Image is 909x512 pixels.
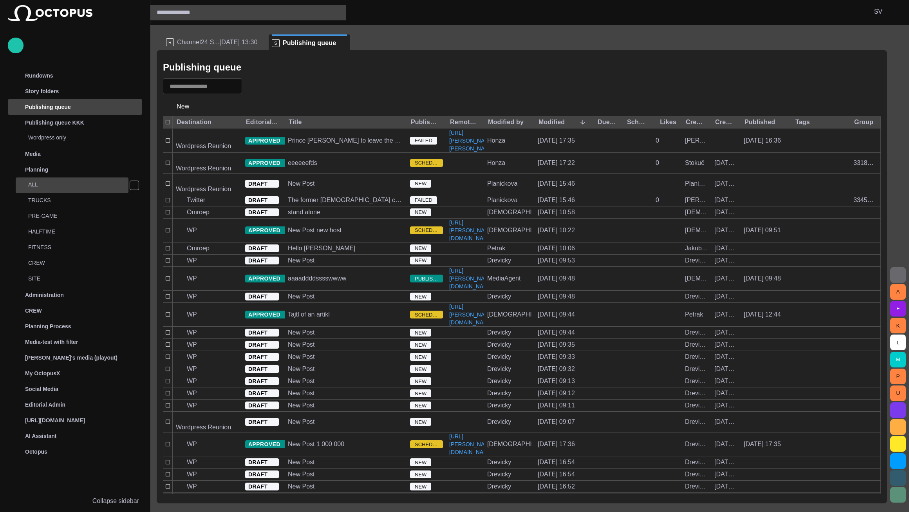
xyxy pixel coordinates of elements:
[539,118,576,126] div: Modified
[685,389,708,398] div: Drevicky
[714,440,737,449] div: 10/10 16:56
[25,166,48,174] p: Planning
[187,195,205,205] p: Twitter
[25,416,85,424] p: [URL][DOMAIN_NAME]
[487,482,511,491] div: Drevicky
[538,226,575,235] div: 13/10 10:22
[245,293,279,300] button: DRAFT
[187,208,210,217] p: Omroep
[685,401,708,410] div: Drevicky
[187,352,197,362] p: WP
[187,364,197,374] p: WP
[8,99,142,115] div: Publishing queue
[288,401,314,410] div: New Post
[410,180,431,188] span: NEW
[288,482,314,491] div: New Post
[92,496,139,506] p: Collapse sidebar
[446,432,497,456] a: [URL][PERSON_NAME][DOMAIN_NAME]
[410,365,431,373] span: NEW
[577,117,588,128] button: Sort
[245,377,279,385] button: DRAFT
[8,68,142,460] ul: main menu
[25,369,60,377] p: My OctopusX
[685,470,708,479] div: Drevicky
[538,256,575,265] div: 13/10 09:53
[538,179,575,188] div: 13/10 15:46
[538,365,575,373] div: 13/10 09:32
[890,352,906,367] button: M
[714,328,737,337] div: 13/10 09:44
[245,389,279,397] button: DRAFT
[656,196,659,204] div: 0
[685,208,708,217] div: Vedra
[288,208,320,217] div: stand alone
[685,159,704,167] div: Stokuč
[714,179,737,188] div: 13/10 15:46
[410,137,437,145] span: FAILED
[890,301,906,317] button: F
[538,482,575,491] div: 10/10 16:52
[538,244,575,253] div: 13/10 10:06
[890,385,906,401] button: U
[245,275,291,282] button: APPROVED
[163,100,203,114] button: New
[410,459,431,467] span: NEW
[245,440,291,448] button: APPROVED
[714,244,737,253] div: 01/10 14:40
[8,334,142,350] div: Media-test with filter
[245,208,279,216] button: DRAFT
[28,212,142,220] p: PRE-GAME
[187,340,197,349] p: WP
[245,483,279,490] button: DRAFT
[410,275,443,283] span: PUBLISHED
[487,328,511,337] div: Drevicky
[714,310,737,319] div: 05/09 15:46
[28,181,128,188] p: ALL
[176,185,231,194] p: Wordpress Reunion
[487,377,511,385] div: Drevicky
[187,310,197,319] p: WP
[245,458,279,466] button: DRAFT
[487,256,511,265] div: Drevicky
[8,493,142,509] button: Collapse sidebar
[187,389,197,398] p: WP
[446,129,497,152] a: [URL][PERSON_NAME][PERSON_NAME]
[714,208,737,217] div: 13/10 10:58
[245,226,291,234] button: APPROVED
[288,389,314,398] div: New Post
[744,274,781,283] div: 13/10 09:48
[685,226,708,235] div: Vedra
[187,292,197,301] p: WP
[685,310,703,319] div: Petrak
[410,329,431,337] span: NEW
[288,377,314,385] div: New Post
[13,240,142,256] div: FITNESS
[25,432,56,440] p: AI Assistant
[487,310,531,319] div: Vedra
[176,164,231,173] p: Wordpress Reunion
[685,418,708,426] div: Drevicky
[410,471,431,479] span: NEW
[487,159,505,167] div: Honza
[487,365,511,373] div: Drevicky
[8,303,142,318] div: CREW
[410,244,431,252] span: NEW
[177,118,211,126] div: Destination
[163,34,269,50] div: RChannel24 S...[DATE] 13:30
[487,136,505,145] div: Honza
[288,310,330,319] div: Tajtl of an artikl
[245,341,279,349] button: DRAFT
[487,179,517,188] div: Planickova
[538,340,575,349] div: 13/10 09:35
[25,385,58,393] p: Social Media
[487,196,517,204] div: Planickova
[450,118,479,126] div: RemoteLink
[538,310,575,319] div: 13/10 09:44
[714,458,737,467] div: 10/10 16:54
[288,458,314,467] div: New Post
[25,119,84,127] p: Publishing queue KKK
[25,150,41,158] p: Media
[176,423,231,432] p: Wordpress Reunion
[245,180,279,188] button: DRAFT
[685,365,708,373] div: Drevicky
